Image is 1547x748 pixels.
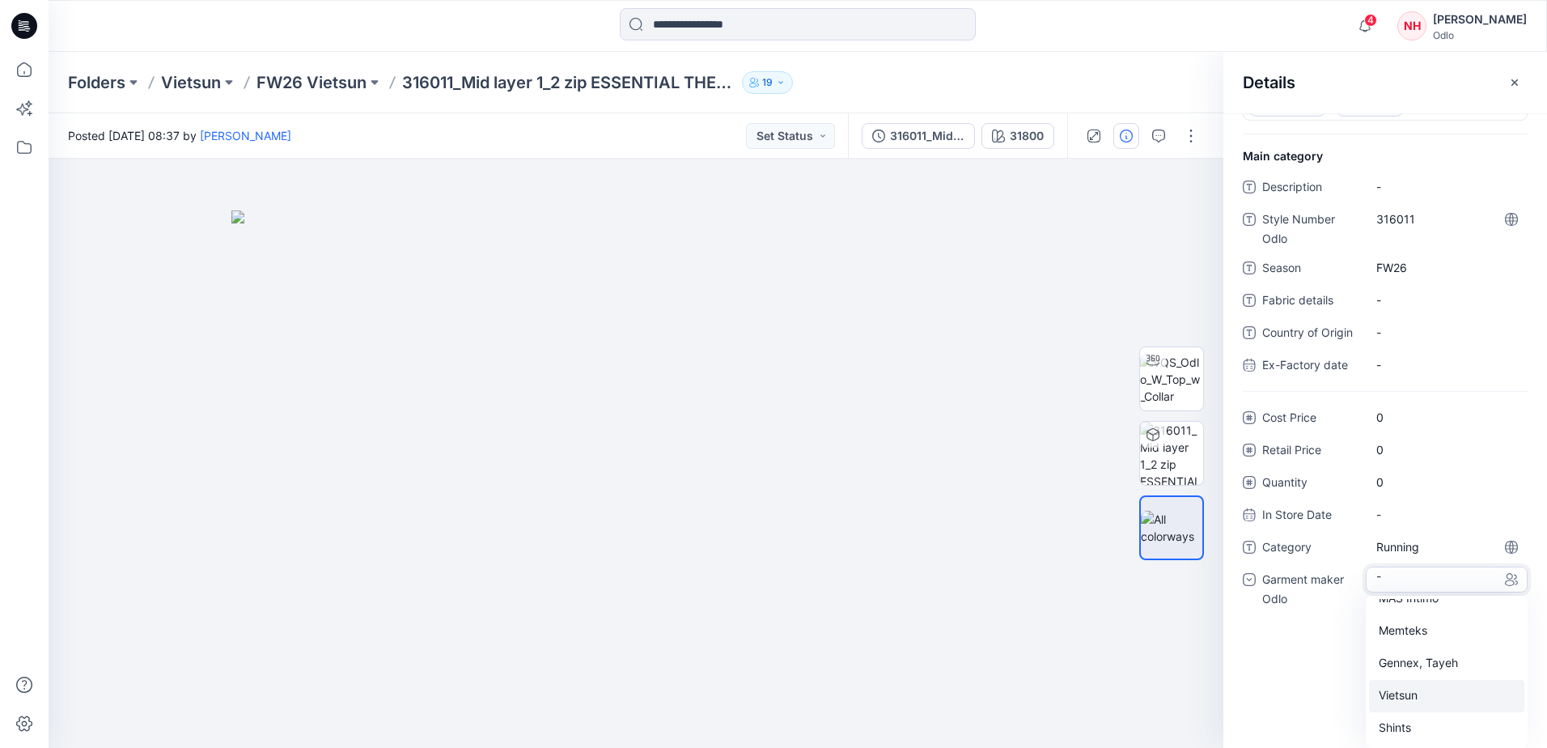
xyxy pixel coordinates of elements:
[1376,356,1517,373] span: -
[1376,291,1517,308] span: -
[1376,259,1517,276] span: FW26
[1262,210,1359,249] span: Style Number Odlo
[1369,615,1524,648] div: Memteks
[1376,441,1517,458] span: 0
[1262,177,1359,200] span: Description
[1262,570,1359,609] span: Garment maker Odlo
[1433,29,1527,41] div: Odlo
[161,71,221,94] a: Vietsun
[1433,10,1527,29] div: [PERSON_NAME]
[1376,178,1517,195] span: -
[1397,11,1426,40] div: NH
[1262,291,1359,313] span: Fabric details
[1243,73,1295,92] h2: Details
[231,210,1041,748] img: eyJhbGciOiJIUzI1NiIsImtpZCI6IjAiLCJzbHQiOiJzZXMiLCJ0eXAiOiJKV1QifQ.eyJkYXRhIjp7InR5cGUiOiJzdG9yYW...
[1376,210,1517,227] span: 316011
[1140,422,1203,485] img: 316011_Mid layer 1_2 zip ESSENTIAL THERMAL_SMS_3D 31800
[402,71,735,94] p: 316011_Mid layer 1_2 zip ESSENTIAL THERMAL_SMS_3D
[1262,440,1359,463] span: Retail Price
[742,71,793,94] button: 19
[762,74,773,91] p: 19
[1243,147,1323,164] span: Main category
[862,123,975,149] button: 316011_Mid layer 1_2 zip ESSENTIAL THERMAL_SMS_3D
[68,127,291,144] span: Posted [DATE] 08:37 by
[1262,408,1359,431] span: Cost Price
[1262,355,1359,378] span: Ex-Factory date
[981,123,1054,149] button: 31800
[256,71,367,94] a: FW26 Vietsun
[1369,583,1524,615] div: MAS Intimo
[1262,258,1359,281] span: Season
[1262,505,1359,528] span: In Store Date
[1376,567,1527,584] div: -
[1376,506,1517,523] span: -
[1369,712,1524,745] div: Shints
[1141,511,1202,545] img: All colorways
[1140,354,1203,405] img: VQS_Odlo_W_Top_w_Collar
[1113,123,1139,149] button: Details
[1262,538,1359,560] span: Category
[1376,324,1517,341] span: -
[1376,538,1517,555] span: Running
[1262,473,1359,495] span: Quantity
[68,71,125,94] a: Folders
[890,127,964,145] div: 316011_Mid layer 1_2 zip ESSENTIAL THERMAL_SMS_3D
[1376,409,1517,426] span: 0
[1262,323,1359,346] span: Country of Origin
[1010,127,1044,145] div: 31800
[1376,474,1517,491] span: 0
[200,129,291,142] a: [PERSON_NAME]
[1364,14,1377,27] span: 4
[1369,648,1524,680] div: Gennex, Tayeh
[1369,680,1524,712] div: Vietsun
